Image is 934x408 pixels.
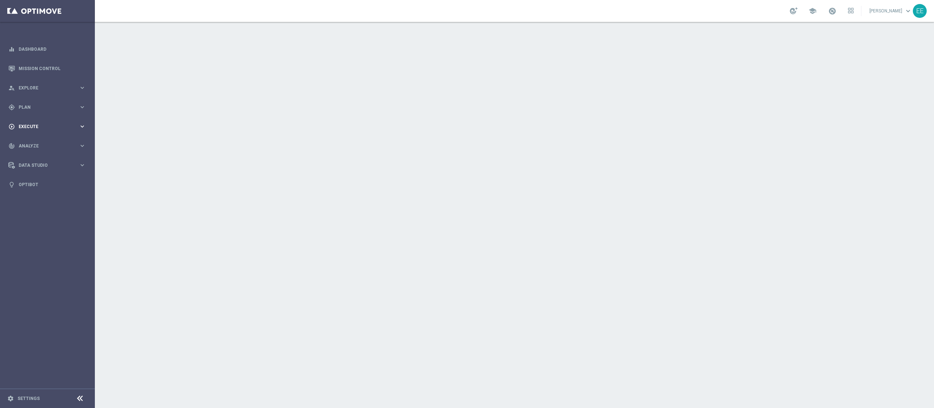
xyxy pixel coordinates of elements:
[8,85,79,91] div: Explore
[7,395,14,402] i: settings
[8,46,15,53] i: equalizer
[8,175,86,194] div: Optibot
[808,7,817,15] span: school
[8,143,15,149] i: track_changes
[8,104,79,111] div: Plan
[8,182,86,188] button: lightbulb Optibot
[8,162,79,169] div: Data Studio
[19,124,79,129] span: Execute
[8,143,86,149] button: track_changes Analyze keyboard_arrow_right
[8,181,15,188] i: lightbulb
[8,124,86,130] button: play_circle_outline Execute keyboard_arrow_right
[869,5,913,16] a: [PERSON_NAME]keyboard_arrow_down
[8,39,86,59] div: Dashboard
[19,105,79,109] span: Plan
[8,104,15,111] i: gps_fixed
[8,104,86,110] button: gps_fixed Plan keyboard_arrow_right
[8,143,79,149] div: Analyze
[8,85,15,91] i: person_search
[904,7,912,15] span: keyboard_arrow_down
[8,85,86,91] button: person_search Explore keyboard_arrow_right
[8,59,86,78] div: Mission Control
[8,123,79,130] div: Execute
[19,39,86,59] a: Dashboard
[79,104,86,111] i: keyboard_arrow_right
[19,163,79,168] span: Data Studio
[19,175,86,194] a: Optibot
[19,144,79,148] span: Analyze
[79,142,86,149] i: keyboard_arrow_right
[79,162,86,169] i: keyboard_arrow_right
[8,46,86,52] button: equalizer Dashboard
[79,84,86,91] i: keyboard_arrow_right
[19,59,86,78] a: Mission Control
[18,396,40,401] a: Settings
[8,66,86,72] button: Mission Control
[913,4,927,18] div: EE
[8,123,15,130] i: play_circle_outline
[79,123,86,130] i: keyboard_arrow_right
[8,162,86,168] button: Data Studio keyboard_arrow_right
[19,86,79,90] span: Explore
